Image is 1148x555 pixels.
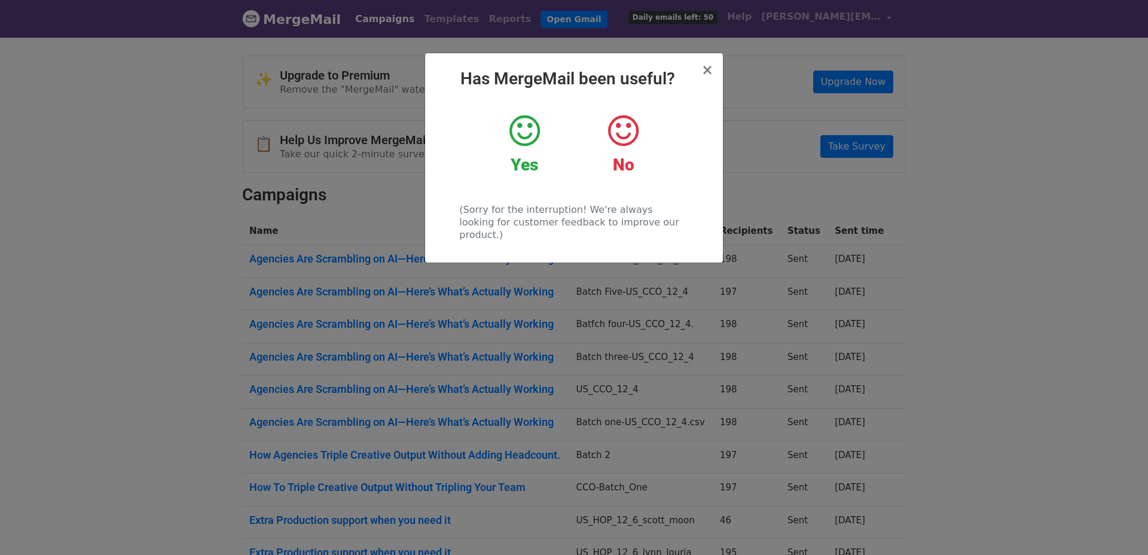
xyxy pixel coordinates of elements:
[613,155,634,175] strong: No
[435,69,713,89] h2: Has MergeMail been useful?
[701,62,713,78] span: ×
[484,113,565,175] a: Yes
[511,155,538,175] strong: Yes
[701,63,713,77] button: Close
[583,113,664,175] a: No
[459,203,688,241] p: (Sorry for the interruption! We're always looking for customer feedback to improve our product.)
